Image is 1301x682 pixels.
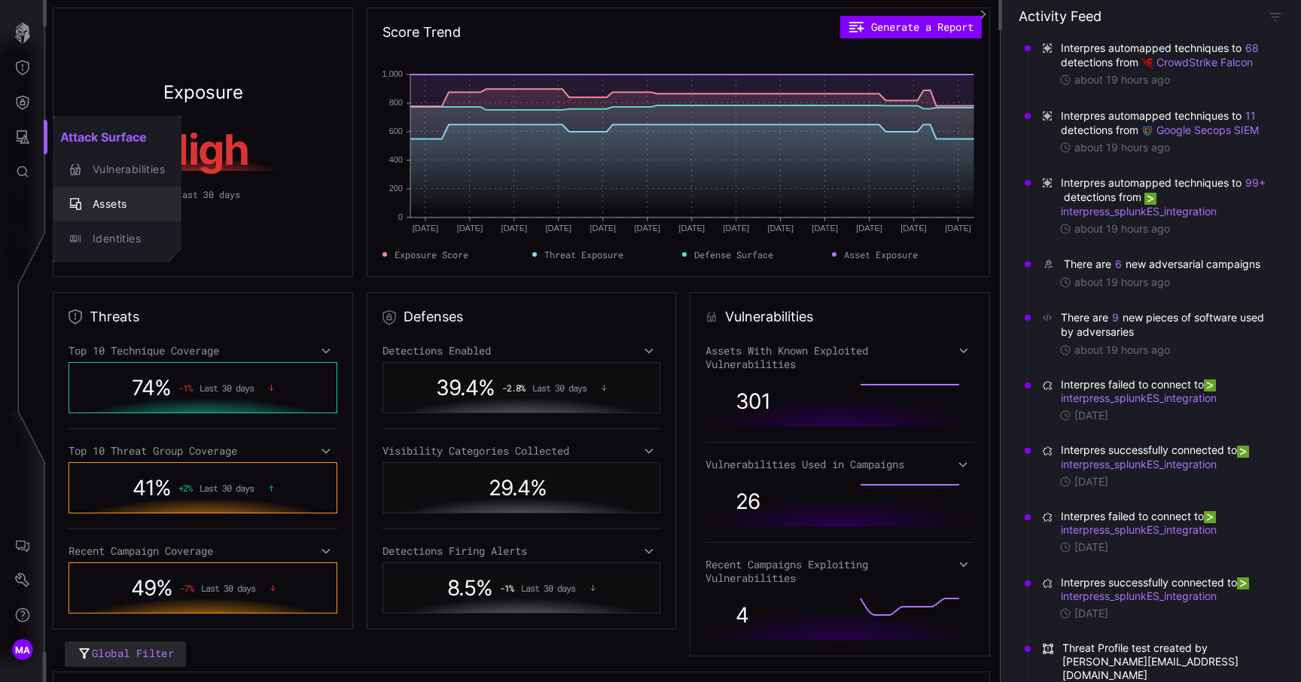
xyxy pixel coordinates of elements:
[53,122,181,152] h2: Attack Surface
[53,187,181,221] button: Assets
[53,221,181,256] button: Identities
[53,152,181,187] button: Vulnerabilities
[85,160,165,179] div: Vulnerabilities
[85,230,165,248] div: Identities
[85,195,165,214] div: Assets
